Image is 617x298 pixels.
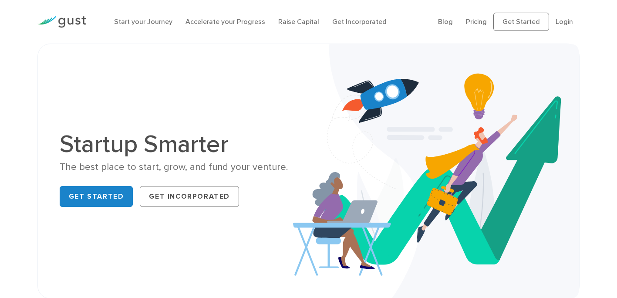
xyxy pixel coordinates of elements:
a: Get Started [60,186,133,207]
a: Accelerate your Progress [185,17,265,26]
a: Pricing [466,17,487,26]
h1: Startup Smarter [60,132,302,156]
a: Raise Capital [278,17,319,26]
a: Login [556,17,573,26]
a: Get Incorporated [332,17,387,26]
a: Start your Journey [114,17,172,26]
img: Gust Logo [37,16,86,28]
a: Blog [438,17,453,26]
a: Get Started [493,13,549,31]
a: Get Incorporated [140,186,239,207]
div: The best place to start, grow, and fund your venture. [60,161,302,173]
